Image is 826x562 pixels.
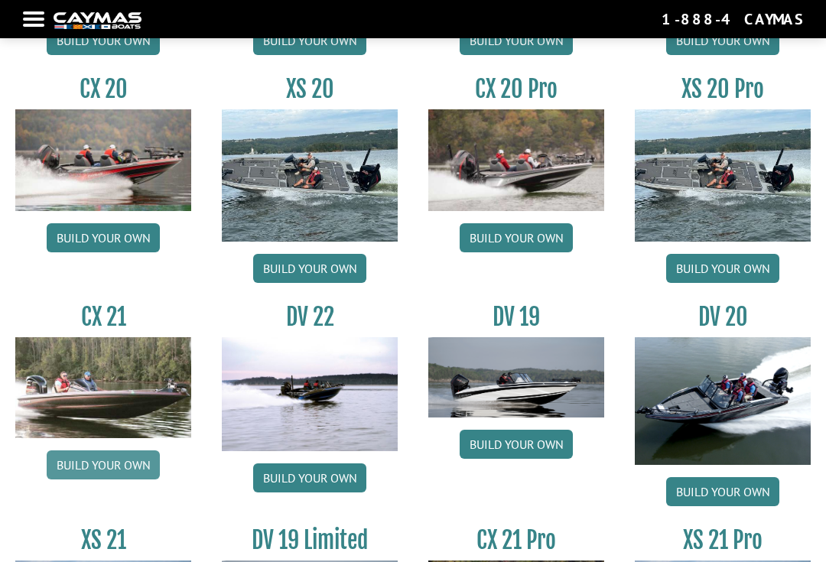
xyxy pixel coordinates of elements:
img: CX-20_thumbnail.jpg [15,109,191,210]
h3: XS 21 Pro [635,526,811,554]
a: Build your own [666,254,779,283]
h3: XS 20 [222,75,398,103]
img: DV_20_from_website_for_caymas_connect.png [635,337,811,466]
h3: XS 21 [15,526,191,554]
a: Build your own [47,26,160,55]
a: Build your own [47,450,160,479]
a: Build your own [460,26,573,55]
a: Build your own [460,430,573,459]
h3: CX 21 Pro [428,526,604,554]
img: XS_20_resized.jpg [635,109,811,242]
a: Build your own [460,223,573,252]
img: dv-19-ban_from_website_for_caymas_connect.png [428,337,604,417]
div: 1-888-4CAYMAS [662,9,803,29]
a: Build your own [47,223,160,252]
a: Build your own [253,26,366,55]
img: white-logo-c9c8dbefe5ff5ceceb0f0178aa75bf4bb51f6bca0971e226c86eb53dfe498488.png [54,12,141,28]
h3: DV 19 [428,303,604,331]
img: DV22_original_motor_cropped_for_caymas_connect.jpg [222,337,398,452]
h3: XS 20 Pro [635,75,811,103]
a: Build your own [253,254,366,283]
img: CX21_thumb.jpg [15,337,191,438]
h3: CX 20 [15,75,191,103]
img: CX-20Pro_thumbnail.jpg [428,109,604,210]
h3: CX 20 Pro [428,75,604,103]
h3: DV 20 [635,303,811,331]
h3: DV 19 Limited [222,526,398,554]
a: Build your own [666,26,779,55]
a: Build your own [666,477,779,506]
img: XS_20_resized.jpg [222,109,398,242]
h3: DV 22 [222,303,398,331]
a: Build your own [253,463,366,492]
h3: CX 21 [15,303,191,331]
